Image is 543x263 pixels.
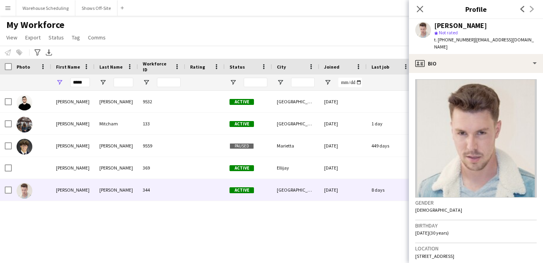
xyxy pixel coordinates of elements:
[95,157,138,179] div: [PERSON_NAME]
[51,179,95,201] div: [PERSON_NAME]
[319,113,367,134] div: [DATE]
[434,37,475,43] span: t. [PHONE_NUMBER]
[367,113,414,134] div: 1 day
[16,0,75,16] button: Warehouse Scheduling
[33,48,42,57] app-action-btn: Advanced filters
[371,64,389,70] span: Last job
[56,64,80,70] span: First Name
[230,121,254,127] span: Active
[434,22,487,29] div: [PERSON_NAME]
[95,113,138,134] div: Mitcham
[367,179,414,201] div: 8 days
[75,0,118,16] button: Shows Off-Site
[85,32,109,43] a: Comms
[99,64,123,70] span: Last Name
[22,32,44,43] a: Export
[99,79,106,86] button: Open Filter Menu
[415,79,537,198] img: Crew avatar or photo
[230,99,254,105] span: Active
[3,32,21,43] a: View
[272,113,319,134] div: [GEOGRAPHIC_DATA]
[272,157,319,179] div: Ellijay
[190,64,205,70] span: Rating
[114,78,133,87] input: Last Name Filter Input
[434,37,534,50] span: | [EMAIL_ADDRESS][DOMAIN_NAME]
[272,135,319,157] div: Marietta
[138,91,185,112] div: 9532
[409,54,543,73] div: Bio
[44,48,54,57] app-action-btn: Export XLSX
[415,222,537,229] h3: Birthday
[415,245,537,252] h3: Location
[230,143,254,149] span: Paused
[230,79,237,86] button: Open Filter Menu
[439,30,458,35] span: Not rated
[272,179,319,201] div: [GEOGRAPHIC_DATA]
[415,253,454,259] span: [STREET_ADDRESS]
[367,135,414,157] div: 449 days
[230,187,254,193] span: Active
[277,64,286,70] span: City
[95,91,138,112] div: [PERSON_NAME]
[17,64,30,70] span: Photo
[138,157,185,179] div: 369
[291,78,315,87] input: City Filter Input
[409,4,543,14] h3: Profile
[45,32,67,43] a: Status
[277,79,284,86] button: Open Filter Menu
[338,78,362,87] input: Joined Filter Input
[324,79,331,86] button: Open Filter Menu
[230,64,245,70] span: Status
[17,139,32,155] img: Ethan Stanley
[157,78,181,87] input: Workforce ID Filter Input
[6,34,17,41] span: View
[88,34,106,41] span: Comms
[25,34,41,41] span: Export
[138,179,185,201] div: 344
[51,157,95,179] div: [PERSON_NAME]
[51,113,95,134] div: [PERSON_NAME]
[319,91,367,112] div: [DATE]
[324,64,340,70] span: Joined
[51,135,95,157] div: [PERSON_NAME]
[95,179,138,201] div: [PERSON_NAME]
[244,78,267,87] input: Status Filter Input
[319,135,367,157] div: [DATE]
[69,32,83,43] a: Tag
[51,91,95,112] div: [PERSON_NAME]
[319,157,367,179] div: [DATE]
[95,135,138,157] div: [PERSON_NAME]
[70,78,90,87] input: First Name Filter Input
[17,95,32,110] img: Ethan Martin
[143,61,171,73] span: Workforce ID
[415,207,462,213] span: [DEMOGRAPHIC_DATA]
[6,19,64,31] span: My Workforce
[17,117,32,132] img: Ethan Mitcham
[138,113,185,134] div: 133
[415,230,449,236] span: [DATE] (30 years)
[56,79,63,86] button: Open Filter Menu
[319,179,367,201] div: [DATE]
[272,91,319,112] div: [GEOGRAPHIC_DATA]
[72,34,80,41] span: Tag
[49,34,64,41] span: Status
[415,199,537,206] h3: Gender
[17,183,32,199] img: Ethan Thompson
[143,79,150,86] button: Open Filter Menu
[230,165,254,171] span: Active
[138,135,185,157] div: 9559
